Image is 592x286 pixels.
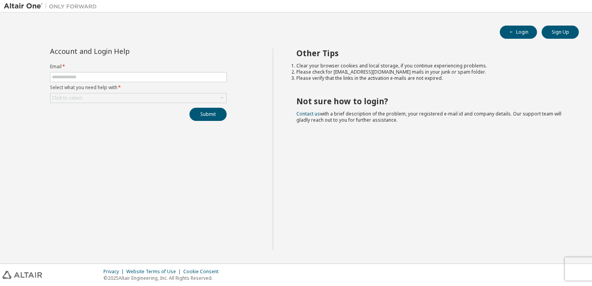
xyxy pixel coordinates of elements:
label: Email [50,64,227,70]
p: © 2025 Altair Engineering, Inc. All Rights Reserved. [103,275,223,281]
li: Clear your browser cookies and local storage, if you continue experiencing problems. [296,63,565,69]
div: Website Terms of Use [126,269,183,275]
div: Cookie Consent [183,269,223,275]
div: Privacy [103,269,126,275]
h2: Other Tips [296,48,565,58]
li: Please check for [EMAIL_ADDRESS][DOMAIN_NAME] mails in your junk or spam folder. [296,69,565,75]
button: Sign Up [542,26,579,39]
div: Account and Login Help [50,48,191,54]
button: Submit [189,108,227,121]
img: Altair One [4,2,101,10]
img: altair_logo.svg [2,271,42,279]
h2: Not sure how to login? [296,96,565,106]
a: Contact us [296,110,320,117]
span: with a brief description of the problem, your registered e-mail id and company details. Our suppo... [296,110,561,123]
label: Select what you need help with [50,84,227,91]
button: Login [500,26,537,39]
div: Click to select [50,93,226,103]
div: Click to select [52,95,82,101]
li: Please verify that the links in the activation e-mails are not expired. [296,75,565,81]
